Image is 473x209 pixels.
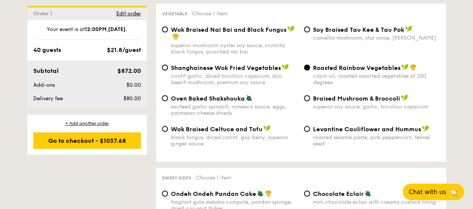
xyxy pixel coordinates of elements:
[33,120,141,126] div: + Add another order
[116,10,141,17] span: Edit order
[33,132,141,149] div: Go to checkout - $1037.68
[192,10,227,17] span: Choose 1 item
[304,27,310,33] input: ⁠Soy Braised Tau Kee & Tau Pokcamellia mushroom, star anise, [PERSON_NAME]
[33,67,59,74] span: Subtotal
[403,184,464,200] button: Chat with us🦙
[313,73,440,86] div: cajun oil, roasted assorted vegetables at 250 degrees
[287,26,295,33] img: icon-vegan.f8ff3823.svg
[171,126,262,133] span: Wok Braised Celtuce and Tofu
[126,82,141,88] span: $0.00
[108,26,126,33] strong: [DATE]
[257,190,264,197] img: icon-vegetarian.fe4039eb.svg
[313,64,400,71] span: Roasted Rainbow Vegetables
[449,188,458,196] span: 🦙
[117,67,141,74] span: $872.00
[33,26,141,40] div: Your event is at , .
[171,26,286,33] span: Wok Braised Nai Bai and Black Fungus
[162,27,168,33] input: Wok Braised Nai Bai and Black Fungussuperior mushroom oyster soy sauce, crunchy black fungus, poa...
[246,95,252,101] img: icon-vegetarian.fe4039eb.svg
[196,175,231,181] span: Choose 1 item
[171,95,245,102] span: Oven Baked Shakshouka
[313,199,440,205] div: mini chocolate eclair with creamy custard filling
[304,95,310,101] input: Braised Mushroom & Broccolisuperior soy sauce, garlic, tricolour capsicum
[304,65,310,71] input: Roasted Rainbow Vegetablescajun oil, roasted assorted vegetables at 250 degrees
[171,190,256,197] span: Ondeh Ondeh Pandan Cake
[263,125,271,132] img: icon-vegan.f8ff3823.svg
[171,64,281,71] span: Shanghainese Wok Fried Vegetables
[171,134,298,147] div: black fungus, diced carrot, goji berry, superior ginger sauce
[401,64,409,71] img: icon-vegan.f8ff3823.svg
[282,64,289,71] img: icon-vegan.f8ff3823.svg
[401,95,408,101] img: icon-vegan.f8ff3823.svg
[123,95,141,102] span: $80.00
[33,82,55,88] span: Add-ons
[304,191,310,197] input: Chocolate Eclairmini chocolate eclair with creamy custard filling
[171,73,298,86] div: confit garlic, diced tricolour capsicum, duo beech mushroom, premium soy sauce
[107,46,141,55] div: $21.8/guest
[313,26,404,33] span: ⁠Soy Braised Tau Kee & Tau Pok
[162,126,168,132] input: Wok Braised Celtuce and Tofublack fungus, diced carrot, goji berry, superior ginger sauce
[172,33,179,40] img: icon-chef-hat.a58ddaea.svg
[33,46,61,55] div: 40 guests
[410,64,417,71] img: icon-chef-hat.a58ddaea.svg
[405,26,412,33] img: icon-vegan.f8ff3823.svg
[33,10,55,17] span: Order 1
[162,65,168,71] input: Shanghainese Wok Fried Vegetablesconfit garlic, diced tricolour capsicum, duo beech mushroom, pre...
[85,26,107,33] strong: 12:00PM
[304,126,310,132] input: Levantine Cauliflower and Hummusroasted sesame paste, pink peppercorn, fennel seed
[313,95,400,102] span: Braised Mushroom & Broccoli
[171,104,298,116] div: sauteed garlic spinach, romesco sauce, eggs, parmesan cheese shreds
[162,11,187,16] span: Vegetable
[313,190,364,197] span: Chocolate Eclair
[33,95,63,102] span: Delivery fee
[365,190,371,197] img: icon-vegetarian.fe4039eb.svg
[422,125,429,132] img: icon-vegan.f8ff3823.svg
[162,191,168,197] input: Ondeh Ondeh Pandan Cakefragrant gula melaka compote, pandan sponge, dried coconut flakes
[313,35,440,41] div: camellia mushroom, star anise, [PERSON_NAME]
[162,95,168,101] input: Oven Baked Shakshoukasauteed garlic spinach, romesco sauce, eggs, parmesan cheese shreds
[313,104,440,110] div: superior soy sauce, garlic, tricolour capsicum
[265,190,272,197] img: icon-chef-hat.a58ddaea.svg
[313,134,440,147] div: roasted sesame paste, pink peppercorn, fennel seed
[171,42,298,55] div: superior mushroom oyster soy sauce, crunchy black fungus, poached nai bai
[162,175,191,181] span: Sweet sides
[409,188,446,196] span: Chat with us
[313,126,421,133] span: Levantine Cauliflower and Hummus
